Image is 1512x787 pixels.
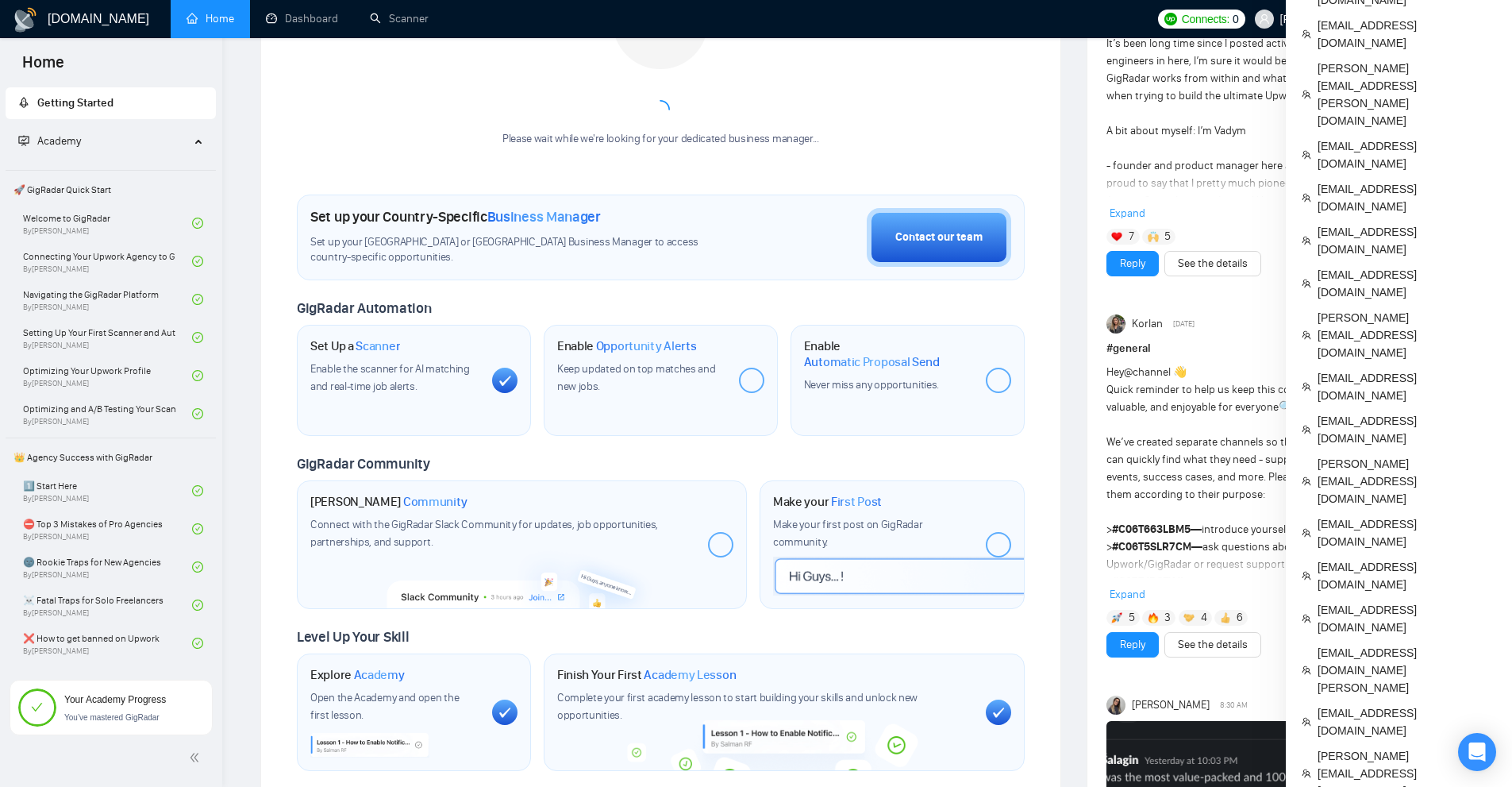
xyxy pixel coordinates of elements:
[310,494,467,510] h1: [PERSON_NAME]
[1318,137,1496,172] span: [EMAIL_ADDRESS][DOMAIN_NAME]
[1302,571,1311,581] span: team
[18,134,81,148] span: Academy
[1132,696,1210,714] span: [PERSON_NAME]
[557,362,716,393] span: Keep updated on top matches and new jobs.
[644,667,736,683] span: Academy Lesson
[773,518,922,549] span: Make your first post on GigRadar community.
[23,320,192,355] a: Setting Up Your First Scanner and Auto-BidderBy[PERSON_NAME]
[1279,400,1292,414] span: 🔍
[1259,14,1270,25] span: user
[804,354,940,370] span: Automatic Proposal Send
[557,667,736,683] h1: Finish Your First
[192,485,203,496] span: check-circle
[13,7,38,33] img: logo
[1318,266,1496,301] span: [EMAIL_ADDRESS][DOMAIN_NAME]
[1318,455,1496,507] span: [PERSON_NAME][EMAIL_ADDRESS][DOMAIN_NAME]
[1112,540,1202,554] strong: —
[354,667,405,683] span: Academy
[387,544,656,608] img: slackcommunity-bg.png
[1178,255,1248,272] a: See the details
[1111,231,1122,242] img: ❤️
[1302,193,1311,203] span: team
[23,626,192,661] a: ❌ How to get banned on UpworkBy[PERSON_NAME]
[1318,515,1496,550] span: [EMAIL_ADDRESS][DOMAIN_NAME]
[192,256,203,267] span: check-circle
[1112,540,1191,554] span: #C06T5SLR7CM
[1318,412,1496,447] span: [EMAIL_ADDRESS][DOMAIN_NAME]
[1220,612,1231,623] img: 👍
[189,750,205,766] span: double-left
[1318,704,1496,739] span: [EMAIL_ADDRESS][DOMAIN_NAME]
[1318,558,1496,593] span: [EMAIL_ADDRESS][DOMAIN_NAME]
[192,638,203,649] span: check-circle
[310,691,459,722] span: Open the Academy and open the first lesson.
[1302,29,1311,39] span: team
[356,338,400,354] span: Scanner
[1302,528,1311,538] span: team
[1318,369,1496,404] span: [EMAIL_ADDRESS][DOMAIN_NAME]
[1106,696,1125,715] img: Mariia Heshka
[37,134,81,148] span: Academy
[867,208,1011,267] button: Contact our team
[297,628,409,646] span: Level Up Your Skill
[310,208,601,226] h1: Set up your Country-Specific
[1237,610,1243,626] span: 6
[1302,236,1311,245] span: team
[7,174,214,206] span: 🚀 GigRadar Quick Start
[1164,251,1261,276] button: See the details
[192,561,203,573] span: check-circle
[1110,588,1145,601] span: Expand
[1129,229,1134,245] span: 7
[1318,644,1496,696] span: [EMAIL_ADDRESS][DOMAIN_NAME][PERSON_NAME]
[1318,180,1496,215] span: [EMAIL_ADDRESS][DOMAIN_NAME]
[1302,614,1311,623] span: team
[804,378,939,392] span: Never miss any opportunities.
[1112,575,1186,588] span: #C077JBSFXJL
[1106,632,1159,658] button: Reply
[31,701,43,713] span: check
[192,523,203,534] span: check-circle
[1132,315,1163,333] span: Korlan
[64,694,166,705] span: Your Academy Progress
[1302,382,1311,392] span: team
[310,667,405,683] h1: Explore
[192,332,203,343] span: check-circle
[1112,523,1202,536] strong: —
[1182,10,1229,28] span: Connects:
[557,338,697,354] h1: Enable
[1164,229,1171,245] span: 5
[23,358,192,393] a: Optimizing Your Upwork ProfileBy[PERSON_NAME]
[1318,223,1496,258] span: [EMAIL_ADDRESS][DOMAIN_NAME]
[23,473,192,508] a: 1️⃣ Start HereBy[PERSON_NAME]
[6,87,216,119] li: Getting Started
[1120,636,1145,654] a: Reply
[370,12,429,25] a: searchScanner
[493,132,829,147] div: Please wait while we're looking for your dedicated business manager...
[1302,665,1311,675] span: team
[1302,330,1311,340] span: team
[1318,601,1496,636] span: [EMAIL_ADDRESS][DOMAIN_NAME]
[310,235,731,265] span: Set up your [GEOGRAPHIC_DATA] or [GEOGRAPHIC_DATA] Business Manager to access country-specific op...
[1302,150,1311,160] span: team
[192,408,203,419] span: check-circle
[23,550,192,584] a: 🌚 Rookie Traps for New AgenciesBy[PERSON_NAME]
[310,518,658,549] span: Connect with the GigRadar Slack Community for updates, job opportunities, partnerships, and support.
[1201,610,1207,626] span: 4
[23,396,192,431] a: Optimizing and A/B Testing Your Scanner for Better ResultsBy[PERSON_NAME]
[1302,279,1311,288] span: team
[647,96,674,123] span: loading
[1129,610,1135,626] span: 5
[1458,733,1496,771] div: Open Intercom Messenger
[7,442,214,473] span: 👑 Agency Success with GigRadar
[1124,365,1171,379] span: @channel
[1110,206,1145,220] span: Expand
[1120,255,1145,272] a: Reply
[1220,698,1248,712] span: 8:30 AM
[192,370,203,381] span: check-circle
[1233,10,1239,28] span: 0
[23,511,192,546] a: ⛔ Top 3 Mistakes of Pro AgenciesBy[PERSON_NAME]
[1302,717,1311,727] span: team
[23,588,192,623] a: ☠️ Fatal Traps for Solo FreelancersBy[PERSON_NAME]
[1318,60,1496,129] span: [PERSON_NAME][EMAIL_ADDRESS][PERSON_NAME][DOMAIN_NAME]
[23,244,192,279] a: Connecting Your Upwork Agency to GigRadarBy[PERSON_NAME]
